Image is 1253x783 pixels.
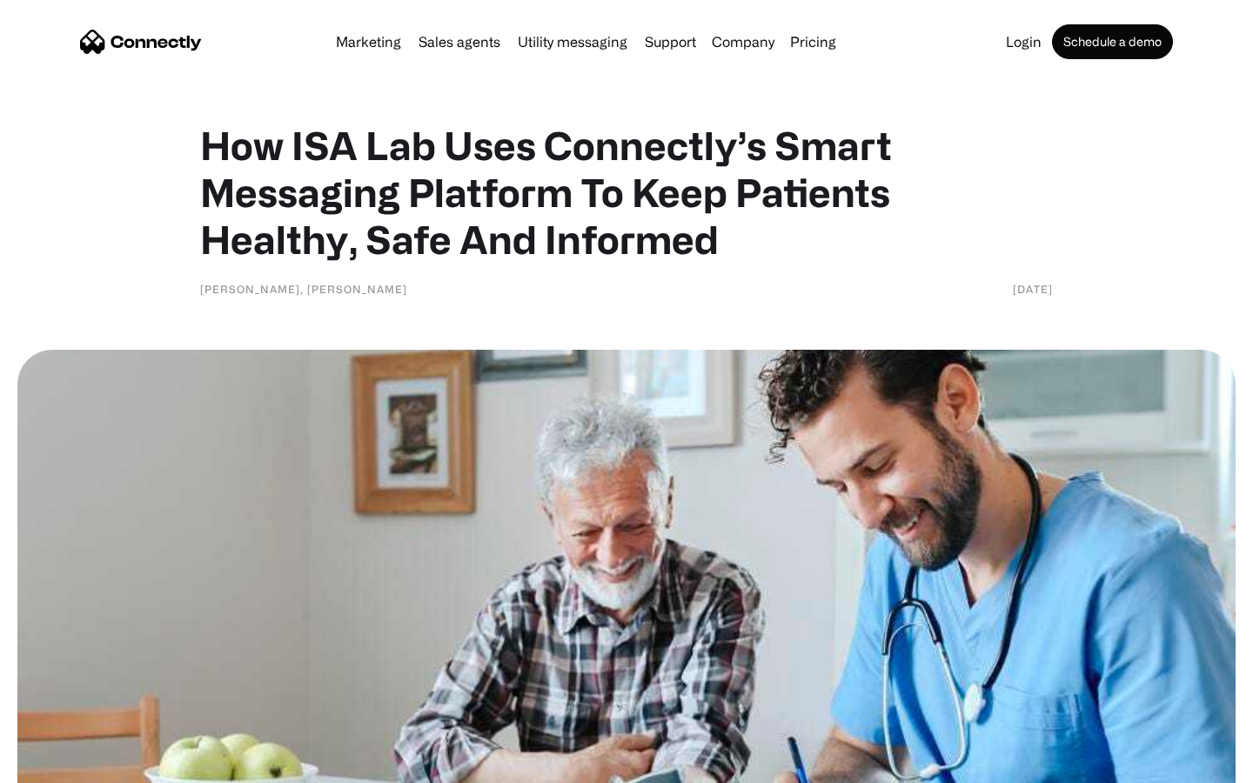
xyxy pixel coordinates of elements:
[329,35,408,49] a: Marketing
[712,30,774,54] div: Company
[783,35,843,49] a: Pricing
[638,35,703,49] a: Support
[35,753,104,777] ul: Language list
[1052,24,1173,59] a: Schedule a demo
[1013,280,1053,298] div: [DATE]
[999,35,1049,49] a: Login
[511,35,634,49] a: Utility messaging
[200,280,407,298] div: [PERSON_NAME], [PERSON_NAME]
[412,35,507,49] a: Sales agents
[200,122,1053,263] h1: How ISA Lab Uses Connectly’s Smart Messaging Platform To Keep Patients Healthy, Safe And Informed
[17,753,104,777] aside: Language selected: English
